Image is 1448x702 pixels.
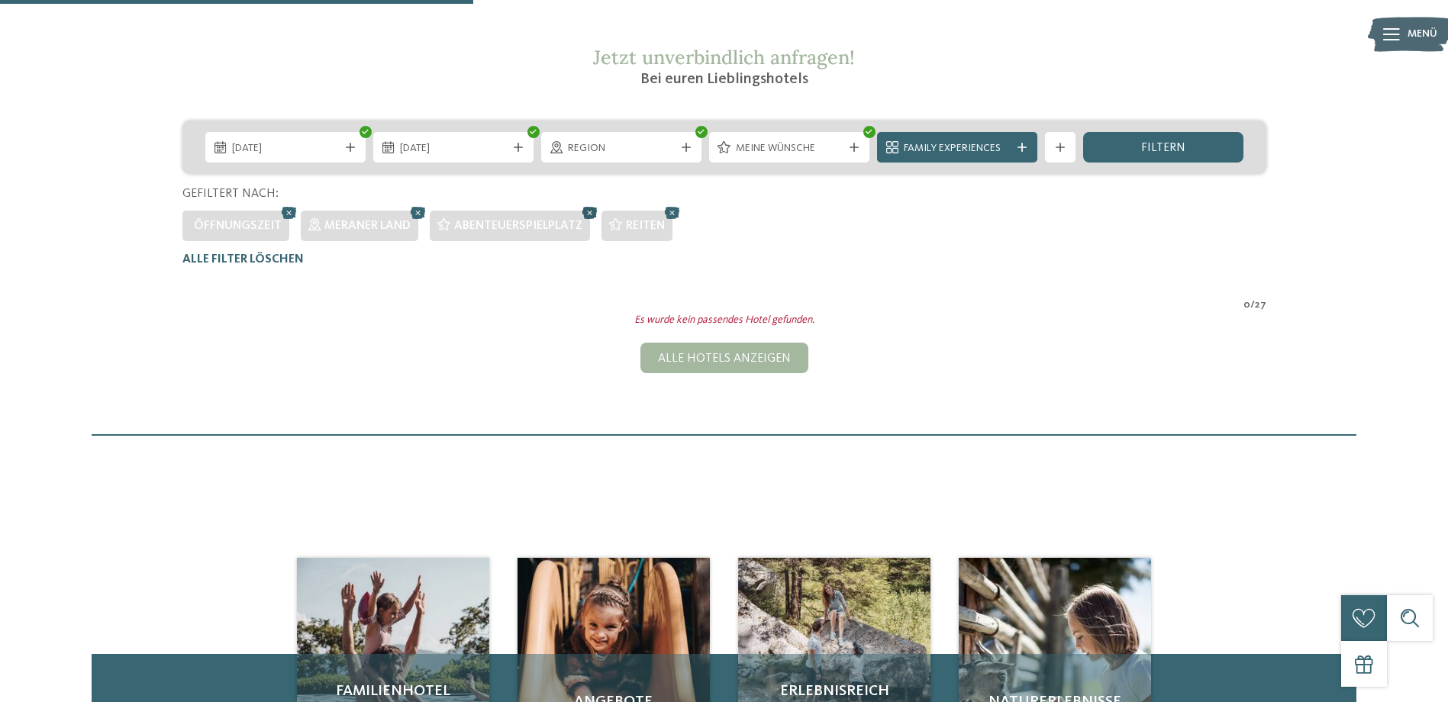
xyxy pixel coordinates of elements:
span: Region [568,141,675,156]
div: Es wurde kein passendes Hotel gefunden. [171,313,1278,328]
span: Family Experiences [904,141,1011,156]
span: / [1250,298,1255,313]
div: Alle Hotels anzeigen [640,343,808,373]
span: Bei euren Lieblingshotels [640,72,808,87]
span: 27 [1255,298,1266,313]
span: Abenteuerspielplatz [454,220,582,232]
span: Jetzt unverbindlich anfragen! [593,45,855,69]
span: Alle Filter löschen [182,253,304,266]
span: Reiten [626,220,665,232]
span: filtern [1141,142,1185,154]
span: Meine Wünsche [736,141,843,156]
span: [DATE] [400,141,507,156]
span: Gefiltert nach: [182,188,279,200]
span: Öffnungszeit [194,220,282,232]
span: 0 [1243,298,1250,313]
span: [DATE] [232,141,339,156]
span: Meraner Land [324,220,411,232]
